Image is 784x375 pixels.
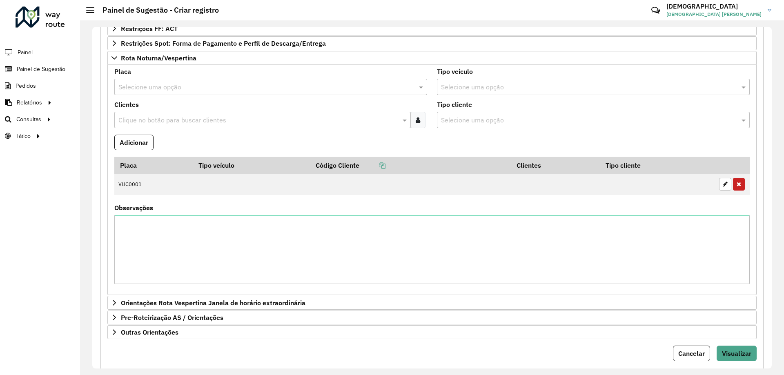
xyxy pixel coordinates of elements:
[359,161,385,169] a: Copiar
[511,157,600,174] th: Clientes
[114,157,193,174] th: Placa
[16,115,41,124] span: Consultas
[437,100,472,109] label: Tipo cliente
[114,67,131,76] label: Placa
[717,346,757,361] button: Visualizar
[121,300,305,306] span: Orientações Rota Vespertina Janela de horário extraordinária
[600,157,715,174] th: Tipo cliente
[16,132,31,140] span: Tático
[673,346,710,361] button: Cancelar
[114,100,139,109] label: Clientes
[121,25,178,32] span: Restrições FF: ACT
[16,82,36,90] span: Pedidos
[647,2,664,19] a: Contato Rápido
[107,51,757,65] a: Rota Noturna/Vespertina
[17,65,65,73] span: Painel de Sugestão
[722,349,751,357] span: Visualizar
[94,6,219,15] h2: Painel de Sugestão - Criar registro
[107,325,757,339] a: Outras Orientações
[107,311,757,324] a: Pre-Roteirização AS / Orientações
[18,48,33,57] span: Painel
[114,174,193,195] td: VUC0001
[114,203,153,213] label: Observações
[121,329,178,335] span: Outras Orientações
[107,296,757,310] a: Orientações Rota Vespertina Janela de horário extraordinária
[121,314,223,321] span: Pre-Roteirização AS / Orientações
[666,11,762,18] span: [DEMOGRAPHIC_DATA] [PERSON_NAME]
[121,40,326,47] span: Restrições Spot: Forma de Pagamento e Perfil de Descarga/Entrega
[437,67,473,76] label: Tipo veículo
[107,36,757,50] a: Restrições Spot: Forma de Pagamento e Perfil de Descarga/Entrega
[17,98,42,107] span: Relatórios
[121,55,196,61] span: Rota Noturna/Vespertina
[193,157,310,174] th: Tipo veículo
[310,157,511,174] th: Código Cliente
[666,2,762,10] h3: [DEMOGRAPHIC_DATA]
[107,22,757,36] a: Restrições FF: ACT
[114,135,154,150] button: Adicionar
[107,65,757,295] div: Rota Noturna/Vespertina
[678,349,705,357] span: Cancelar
